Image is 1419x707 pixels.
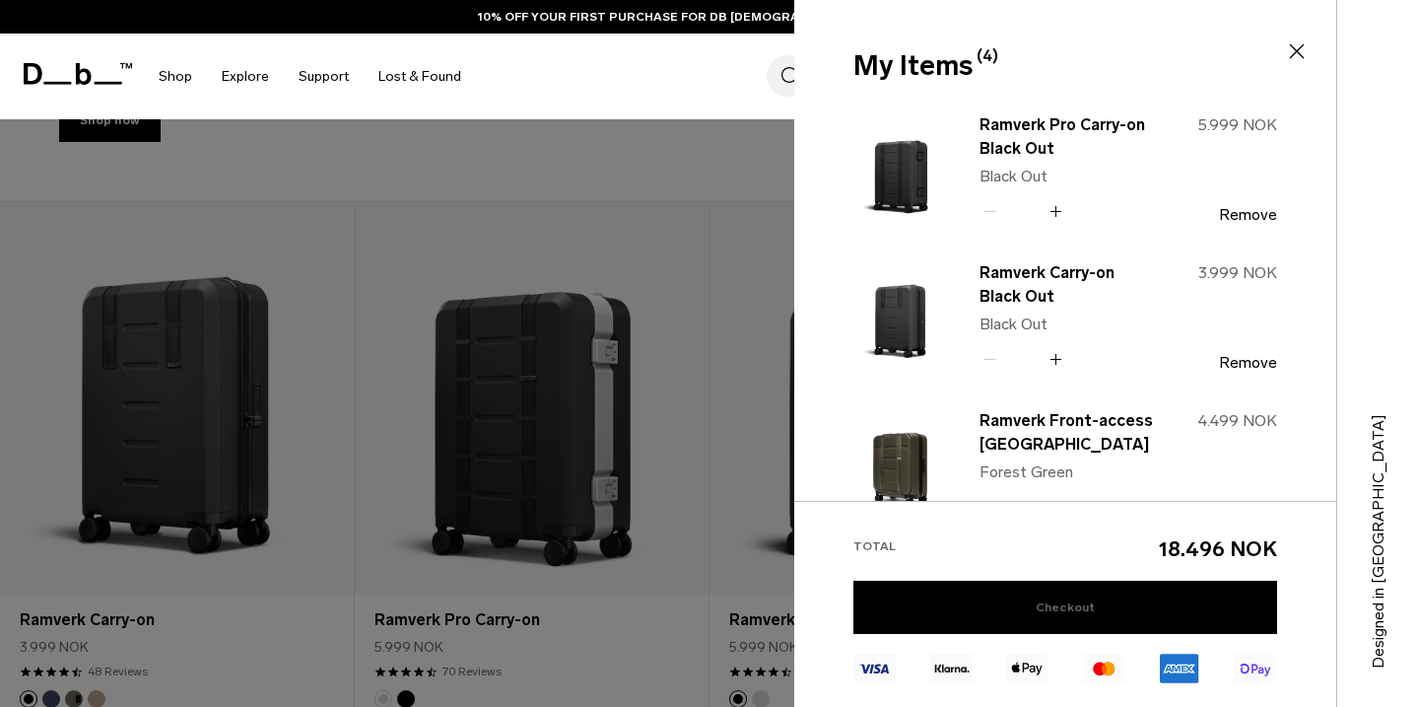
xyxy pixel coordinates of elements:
div: My Items [853,45,1273,87]
span: 18.496 NOK [1159,536,1277,561]
a: Checkout [853,581,1277,634]
span: Total [853,539,896,553]
a: 10% OFF YOUR FIRST PURCHASE FOR DB [DEMOGRAPHIC_DATA] MEMBERS [478,8,941,26]
a: Ramverk Front-access [GEOGRAPHIC_DATA] [980,409,1153,457]
img: Ramverk Front-access Carry-on Forest Green - Forest Green [853,406,948,523]
span: 3.999 NOK [1198,263,1277,282]
p: Forest Green [980,460,1153,484]
a: Ramverk Carry-on Black Out [980,261,1153,309]
button: Remove [1219,354,1277,372]
p: Black Out [980,313,1153,336]
span: 5.999 NOK [1198,115,1277,134]
a: Shop [159,41,192,111]
img: Ramverk Carry-on Black Out - Black Out [853,258,948,375]
a: Lost & Found [378,41,461,111]
a: Explore [222,41,269,111]
span: (4) [977,44,998,68]
p: Black Out [980,165,1153,188]
p: Designed in [GEOGRAPHIC_DATA] [1367,373,1390,669]
nav: Main Navigation [144,34,476,119]
a: Ramverk Pro Carry-on Black Out [980,113,1153,161]
button: Remove [1219,206,1277,224]
a: Support [299,41,349,111]
img: Ramverk Pro Carry-on Black Out - Black Out [853,110,948,227]
span: 4.499 NOK [1198,411,1277,430]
